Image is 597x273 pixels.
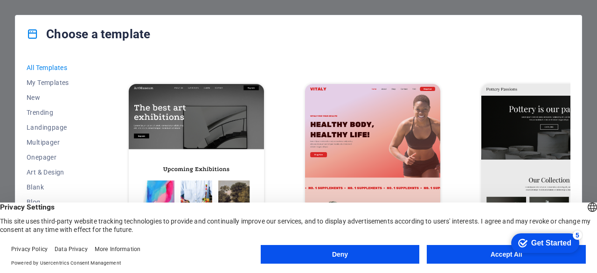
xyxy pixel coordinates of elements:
[27,168,88,176] span: Art & Design
[35,55,83,61] div: Domain Overview
[27,94,88,101] span: New
[93,54,100,62] img: tab_keywords_by_traffic_grey.svg
[27,183,88,191] span: Blank
[27,105,88,120] button: Trending
[129,84,264,209] img: Art Museum
[15,15,22,22] img: logo_orange.svg
[27,27,150,42] h4: Choose a template
[27,64,88,71] span: All Templates
[27,198,88,206] span: Blog
[7,5,76,24] div: Get Started 5 items remaining, 0% complete
[27,150,88,165] button: Onepager
[27,109,88,116] span: Trending
[27,154,88,161] span: Onepager
[69,2,78,11] div: 5
[24,24,103,32] div: Domain: [DOMAIN_NAME]
[27,60,88,75] button: All Templates
[27,79,88,86] span: My Templates
[26,15,46,22] div: v 4.0.25
[103,55,157,61] div: Keywords by Traffic
[28,10,68,19] div: Get Started
[27,75,88,90] button: My Templates
[27,165,88,180] button: Art & Design
[305,84,440,209] img: Vitaly
[27,90,88,105] button: New
[27,124,88,131] span: Landingpage
[27,139,88,146] span: Multipager
[27,120,88,135] button: Landingpage
[25,54,33,62] img: tab_domain_overview_orange.svg
[27,135,88,150] button: Multipager
[27,195,88,210] button: Blog
[15,24,22,32] img: website_grey.svg
[27,180,88,195] button: Blank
